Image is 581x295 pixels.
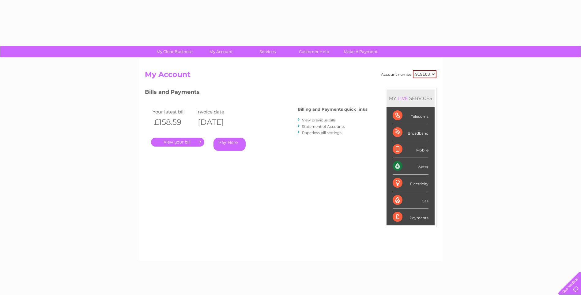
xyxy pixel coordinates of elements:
a: View previous bills [302,118,336,122]
a: My Clear Business [149,46,200,57]
div: Payments [393,209,428,225]
h4: Billing and Payments quick links [298,107,368,112]
div: Account number [381,70,436,78]
td: Your latest bill [151,108,195,116]
div: Electricity [393,175,428,192]
div: Telecoms [393,107,428,124]
div: Water [393,158,428,175]
a: My Account [196,46,246,57]
th: [DATE] [195,116,239,128]
div: Gas [393,192,428,209]
h2: My Account [145,70,436,82]
th: £158.59 [151,116,195,128]
div: LIVE [396,95,409,101]
h3: Bills and Payments [145,88,368,98]
a: Make A Payment [335,46,386,57]
a: . [151,138,204,147]
div: Broadband [393,124,428,141]
a: Pay Here [213,138,246,151]
a: Paperless bill settings [302,130,341,135]
div: Mobile [393,141,428,158]
a: Statement of Accounts [302,124,345,129]
a: Services [242,46,293,57]
td: Invoice date [195,108,239,116]
a: Customer Help [289,46,339,57]
div: MY SERVICES [387,90,435,107]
